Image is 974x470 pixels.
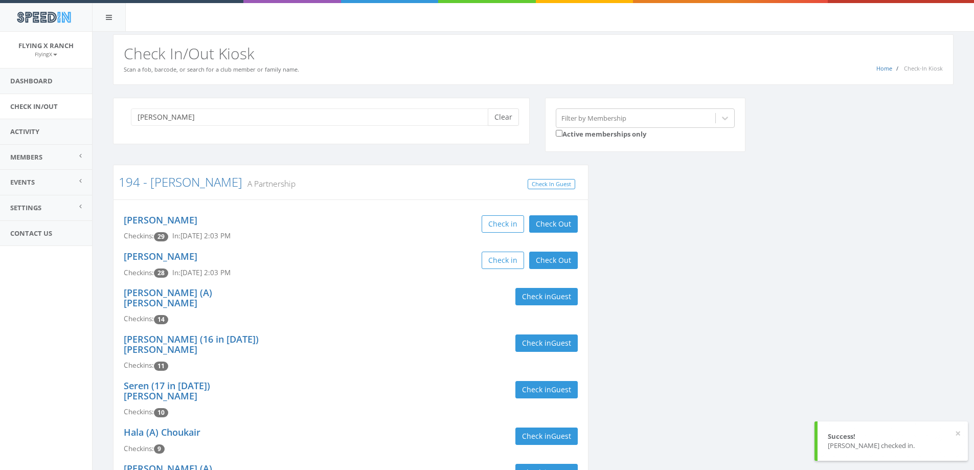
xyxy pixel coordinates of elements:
a: Check In Guest [528,179,575,190]
div: Success! [828,432,958,441]
button: Check in [482,215,524,233]
h2: Check In/Out Kiosk [124,45,943,62]
span: Checkin count [154,444,165,454]
span: Events [10,177,35,187]
small: Scan a fob, barcode, or search for a club member or family name. [124,65,299,73]
a: Home [876,64,892,72]
span: Check-In Kiosk [904,64,943,72]
button: Check in [482,252,524,269]
small: FlyingX [35,51,57,58]
span: Guest [551,292,571,301]
span: Guest [551,338,571,348]
input: Active memberships only [556,130,562,137]
span: Settings [10,203,41,212]
small: A Partnership [242,178,296,189]
span: Checkin count [154,408,168,417]
a: 194 - [PERSON_NAME] [119,173,242,190]
span: Checkins: [124,314,154,323]
a: FlyingX [35,49,57,58]
button: Check inGuest [515,428,578,445]
button: Clear [488,108,519,126]
button: Check inGuest [515,334,578,352]
button: Check Out [529,215,578,233]
a: [PERSON_NAME] (16 in [DATE]) [PERSON_NAME] [124,333,259,355]
span: Checkins: [124,231,154,240]
a: [PERSON_NAME] [124,250,197,262]
span: Flying X Ranch [18,41,74,50]
a: Hala (A) Choukair [124,426,200,438]
span: Checkin count [154,232,168,241]
span: Checkins: [124,444,154,453]
label: Active memberships only [556,128,646,139]
div: Filter by Membership [561,113,626,123]
span: Checkins: [124,268,154,277]
button: × [955,429,961,439]
span: Checkin count [154,268,168,278]
span: Contact Us [10,229,52,238]
span: Checkins: [124,361,154,370]
button: Check Out [529,252,578,269]
span: Checkin count [154,315,168,324]
div: [PERSON_NAME] checked in. [828,441,958,451]
span: In: [DATE] 2:03 PM [172,231,231,240]
a: [PERSON_NAME] (A) [PERSON_NAME] [124,286,212,309]
a: [PERSON_NAME] [124,214,197,226]
img: speedin_logo.png [12,8,76,27]
span: Guest [551,385,571,394]
input: Search a name to check in [131,108,495,126]
span: Checkins: [124,407,154,416]
span: In: [DATE] 2:03 PM [172,268,231,277]
button: Check inGuest [515,288,578,305]
button: Check inGuest [515,381,578,398]
span: Checkin count [154,362,168,371]
a: Seren (17 in [DATE]) [PERSON_NAME] [124,379,210,402]
span: Members [10,152,42,162]
span: Guest [551,431,571,441]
